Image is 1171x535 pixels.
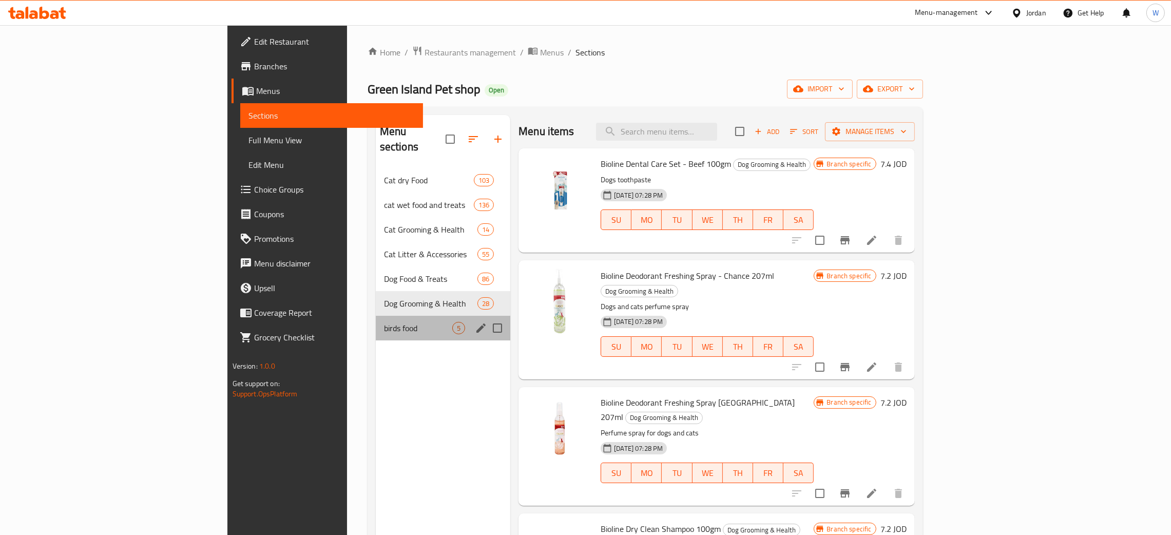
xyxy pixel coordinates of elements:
[232,325,423,350] a: Grocery Checklist
[822,524,875,534] span: Branch specific
[886,481,911,506] button: delete
[822,271,875,281] span: Branch specific
[453,323,465,333] span: 5
[729,121,751,142] span: Select section
[631,209,662,230] button: MO
[727,466,749,481] span: TH
[376,291,511,316] div: Dog Grooming & Health28
[601,285,678,297] div: Dog Grooming & Health
[575,46,605,59] span: Sections
[368,46,923,59] nav: breadcrumb
[601,463,631,483] button: SU
[625,412,703,424] div: Dog Grooming & Health
[601,174,814,186] p: Dogs toothpaste
[368,78,481,101] span: Green Island Pet shop
[636,213,658,227] span: MO
[474,199,494,211] div: items
[727,339,749,354] span: TH
[636,339,658,354] span: MO
[474,176,493,185] span: 103
[474,174,494,186] div: items
[254,183,415,196] span: Choice Groups
[384,174,474,186] span: Cat dry Food
[666,466,688,481] span: TU
[473,320,489,336] button: edit
[384,297,477,310] span: Dog Grooming & Health
[753,126,781,138] span: Add
[376,217,511,242] div: Cat Grooming & Health14
[254,60,415,72] span: Branches
[610,317,667,327] span: [DATE] 07:28 PM
[662,336,692,357] button: TU
[636,466,658,481] span: MO
[254,233,415,245] span: Promotions
[833,481,857,506] button: Branch-specific-item
[833,355,857,379] button: Branch-specific-item
[528,46,564,59] a: Menus
[601,395,795,425] span: Bioline Deodorant Freshing Spray [GEOGRAPHIC_DATA] 207ml
[540,46,564,59] span: Menus
[376,316,511,340] div: birds food5edit
[425,46,516,59] span: Restaurants management
[478,299,493,309] span: 28
[254,208,415,220] span: Coupons
[452,322,465,334] div: items
[809,356,831,378] span: Select to update
[783,336,814,357] button: SA
[485,84,508,97] div: Open
[384,223,477,236] span: Cat Grooming & Health
[783,463,814,483] button: SA
[886,228,911,253] button: delete
[788,124,821,140] button: Sort
[662,209,692,230] button: TU
[865,83,915,95] span: export
[693,463,723,483] button: WE
[478,225,493,235] span: 14
[783,209,814,230] button: SA
[477,248,494,260] div: items
[256,85,415,97] span: Menus
[439,128,461,150] span: Select all sections
[254,35,415,48] span: Edit Restaurant
[485,86,508,94] span: Open
[833,125,907,138] span: Manage items
[240,103,423,128] a: Sections
[626,412,702,424] span: Dog Grooming & Health
[248,134,415,146] span: Full Menu View
[866,234,878,246] a: Edit menu item
[605,466,627,481] span: SU
[822,159,875,169] span: Branch specific
[254,282,415,294] span: Upsell
[662,463,692,483] button: TU
[866,487,878,500] a: Edit menu item
[723,463,753,483] button: TH
[880,269,907,283] h6: 7.2 JOD
[384,199,474,211] div: cat wet food and treats
[605,213,627,227] span: SU
[783,124,825,140] span: Sort items
[833,228,857,253] button: Branch-specific-item
[478,274,493,284] span: 86
[376,164,511,345] nav: Menu sections
[461,127,486,151] span: Sort sections
[1026,7,1046,18] div: Jordan
[477,297,494,310] div: items
[527,269,592,334] img: Bioline Deodorant Freshing Spray - Chance 207ml
[519,124,574,139] h2: Menu items
[384,273,477,285] span: Dog Food & Treats
[631,463,662,483] button: MO
[757,466,779,481] span: FR
[787,80,853,99] button: import
[753,336,783,357] button: FR
[734,159,810,170] span: Dog Grooming & Health
[474,200,493,210] span: 136
[631,336,662,357] button: MO
[788,339,810,354] span: SA
[232,79,423,103] a: Menus
[248,159,415,171] span: Edit Menu
[693,336,723,357] button: WE
[822,397,875,407] span: Branch specific
[886,355,911,379] button: delete
[697,339,719,354] span: WE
